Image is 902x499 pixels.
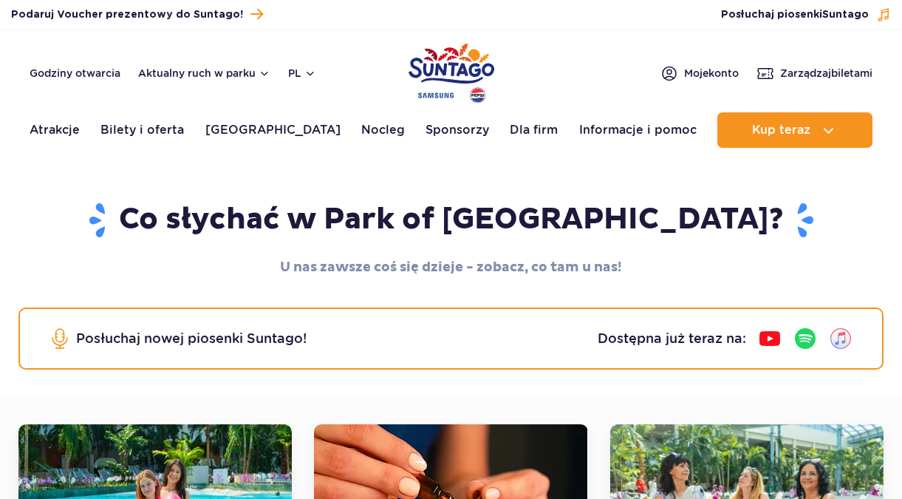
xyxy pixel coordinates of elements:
span: Podaruj Voucher prezentowy do Suntago! [11,7,243,22]
p: Dostępna już teraz na: [598,328,746,349]
img: YouTube [758,327,782,350]
span: Kup teraz [752,123,810,137]
a: Godziny otwarcia [30,66,120,81]
a: Park of Poland [409,37,494,105]
span: Moje konto [684,66,739,81]
a: Mojekonto [660,64,739,82]
a: Bilety i oferta [100,112,184,148]
a: Nocleg [361,112,405,148]
a: [GEOGRAPHIC_DATA] [205,112,341,148]
span: Posłuchaj piosenki [721,7,869,22]
p: Posłuchaj nowej piosenki Suntago! [76,328,307,349]
img: Spotify [793,327,817,350]
a: Zarządzajbiletami [756,64,872,82]
span: Suntago [822,10,869,20]
a: Informacje i pomoc [579,112,697,148]
h1: Co słychać w Park of [GEOGRAPHIC_DATA]? [18,201,884,240]
a: Atrakcje [30,112,80,148]
p: U nas zawsze coś się dzieje - zobacz, co tam u nas! [18,257,884,278]
img: iTunes [829,327,853,350]
a: Podaruj Voucher prezentowy do Suntago! [11,4,263,24]
button: pl [288,66,316,81]
a: Sponsorzy [426,112,489,148]
button: Aktualny ruch w parku [138,67,270,79]
button: Kup teraz [717,112,872,148]
button: Posłuchaj piosenkiSuntago [721,7,891,22]
a: Dla firm [510,112,558,148]
span: Zarządzaj biletami [780,66,872,81]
